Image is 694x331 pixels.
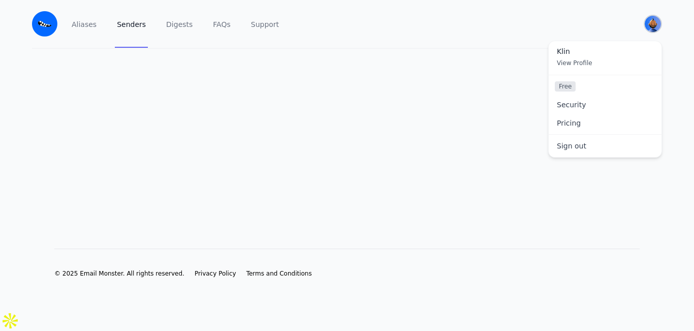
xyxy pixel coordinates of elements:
a: Security [549,96,661,114]
a: Klin View Profile [549,41,661,75]
span: Free [555,81,576,92]
a: Pricing [549,114,661,132]
span: Privacy Policy [195,270,236,277]
a: Terms and Conditions [246,269,312,278]
span: View Profile [557,59,592,67]
a: Sign out [549,137,661,155]
img: Email Monster [32,11,57,37]
img: Klin's Avatar [645,16,661,32]
button: User menu [644,15,662,33]
span: Klin [557,47,653,56]
span: Terms and Conditions [246,270,312,277]
li: © 2025 Email Monster. All rights reserved. [54,269,184,278]
a: Privacy Policy [195,269,236,278]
